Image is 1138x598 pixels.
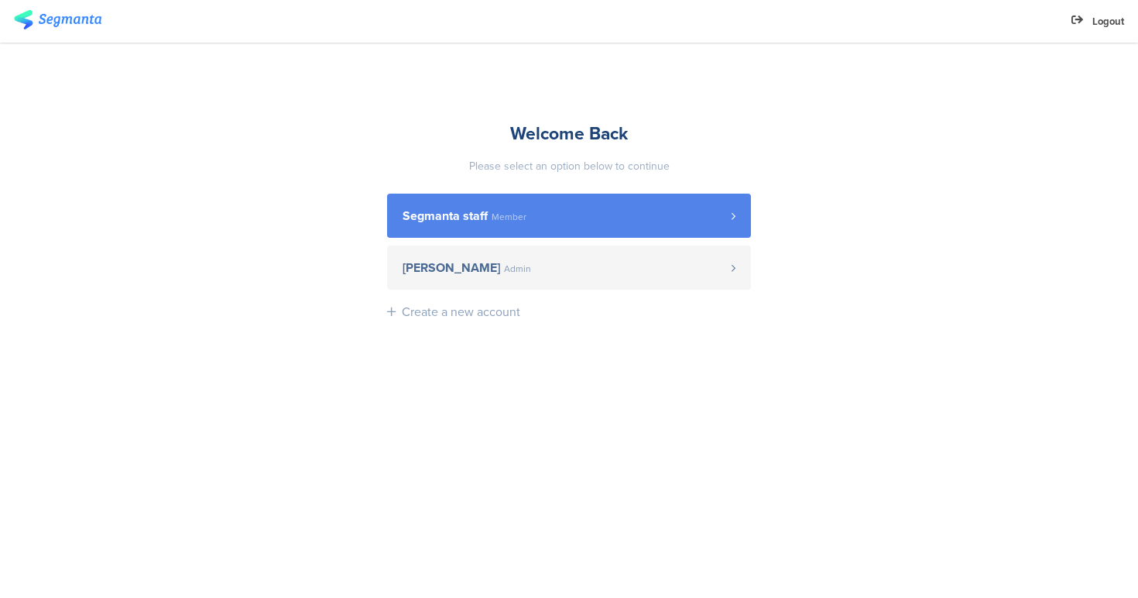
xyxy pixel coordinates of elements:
div: Please select an option below to continue [387,158,751,174]
a: Segmanta staff Member [387,194,751,238]
span: Logout [1092,14,1124,29]
span: Segmanta staff [403,210,488,222]
img: segmanta logo [14,10,101,29]
span: Member [492,212,526,222]
span: Admin [504,264,531,273]
span: [PERSON_NAME] [403,262,500,274]
div: Welcome Back [387,120,751,146]
div: Create a new account [402,303,520,321]
a: [PERSON_NAME] Admin [387,246,751,290]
